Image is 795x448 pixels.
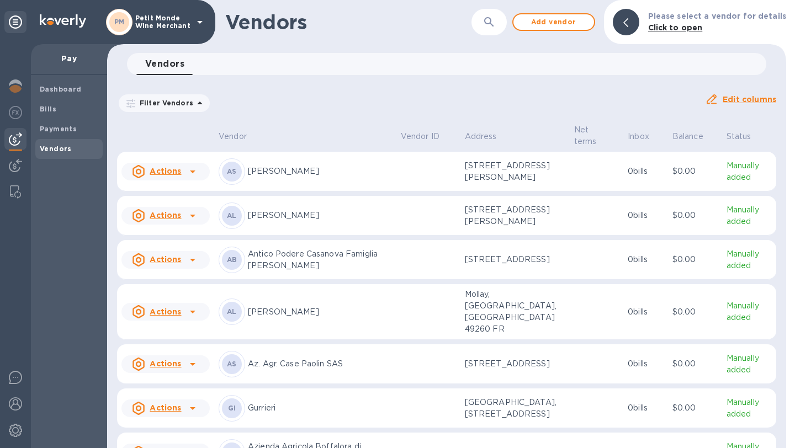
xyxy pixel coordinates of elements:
[227,307,237,316] b: AL
[628,131,664,142] span: Inbox
[465,397,565,420] p: [GEOGRAPHIC_DATA], [STREET_ADDRESS]
[248,210,392,221] p: [PERSON_NAME]
[465,160,565,183] p: [STREET_ADDRESS][PERSON_NAME]
[648,12,786,20] b: Please select a vendor for details
[628,358,664,370] p: 0 bills
[465,289,565,335] p: Mollay, [GEOGRAPHIC_DATA], [GEOGRAPHIC_DATA] 49260 FR
[401,131,439,142] p: Vendor ID
[248,306,392,318] p: [PERSON_NAME]
[672,166,718,177] p: $0.00
[40,14,86,28] img: Logo
[672,402,718,414] p: $0.00
[248,166,392,177] p: [PERSON_NAME]
[228,404,236,412] b: GI
[145,56,184,72] span: Vendors
[672,131,718,142] span: Balance
[150,307,181,316] u: Actions
[225,10,451,34] h1: Vendors
[40,105,56,113] b: Bills
[672,254,718,265] p: $0.00
[9,106,22,119] img: Foreign exchange
[227,211,237,220] b: AL
[672,131,703,142] p: Balance
[727,353,772,376] p: Manually added
[628,306,664,318] p: 0 bills
[150,359,181,368] u: Actions
[672,306,718,318] p: $0.00
[574,124,619,147] span: Net terms
[219,131,261,142] span: Vendor
[465,131,497,142] p: Address
[465,131,511,142] span: Address
[114,18,125,26] b: PM
[727,160,772,183] p: Manually added
[40,85,82,93] b: Dashboard
[135,14,190,30] p: Petit Monde Wine Merchant
[227,255,237,264] b: AB
[512,13,595,31] button: Add vendor
[628,210,664,221] p: 0 bills
[727,248,772,271] p: Manually added
[628,166,664,177] p: 0 bills
[150,211,181,220] u: Actions
[727,204,772,227] p: Manually added
[401,131,454,142] span: Vendor ID
[628,131,649,142] p: Inbox
[150,255,181,264] u: Actions
[40,53,98,64] p: Pay
[648,23,703,32] b: Click to open
[465,254,565,265] p: [STREET_ADDRESS]
[465,204,565,227] p: [STREET_ADDRESS][PERSON_NAME]
[248,402,392,414] p: Gurrieri
[40,125,77,133] b: Payments
[574,124,605,147] p: Net terms
[465,358,565,370] p: [STREET_ADDRESS]
[723,95,776,104] u: Edit columns
[150,167,181,175] u: Actions
[248,358,392,370] p: Az. Agr. Case Paolin SAS
[40,145,72,153] b: Vendors
[628,254,664,265] p: 0 bills
[227,167,237,175] b: AS
[727,397,772,420] p: Manually added
[227,360,237,368] b: AS
[672,358,718,370] p: $0.00
[150,403,181,412] u: Actions
[248,248,392,271] p: Antico Podere Casanova Famiglia [PERSON_NAME]
[219,131,247,142] p: Vendor
[135,98,193,108] p: Filter Vendors
[522,15,585,29] span: Add vendor
[628,402,664,414] p: 0 bills
[672,210,718,221] p: $0.00
[727,131,751,142] p: Status
[727,300,772,323] p: Manually added
[4,11,26,33] div: Unpin categories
